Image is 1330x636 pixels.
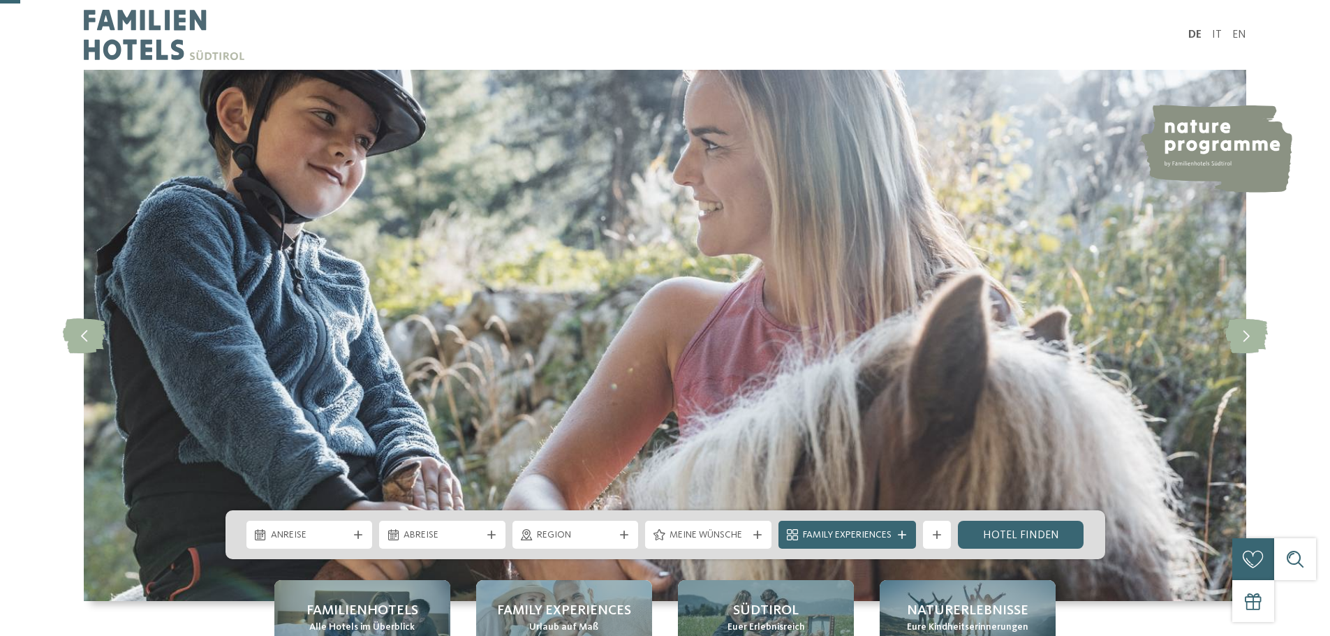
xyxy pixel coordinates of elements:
[537,528,614,542] span: Region
[958,521,1084,549] a: Hotel finden
[907,621,1028,635] span: Eure Kindheitserinnerungen
[803,528,892,542] span: Family Experiences
[907,601,1028,621] span: Naturerlebnisse
[529,621,598,635] span: Urlaub auf Maß
[733,601,799,621] span: Südtirol
[84,70,1246,601] img: Familienhotels Südtirol: The happy family places
[1188,29,1202,40] a: DE
[1212,29,1222,40] a: IT
[306,601,418,621] span: Familienhotels
[670,528,747,542] span: Meine Wünsche
[1139,105,1292,193] img: nature programme by Familienhotels Südtirol
[727,621,805,635] span: Euer Erlebnisreich
[309,621,415,635] span: Alle Hotels im Überblick
[497,601,631,621] span: Family Experiences
[271,528,348,542] span: Anreise
[404,528,481,542] span: Abreise
[1232,29,1246,40] a: EN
